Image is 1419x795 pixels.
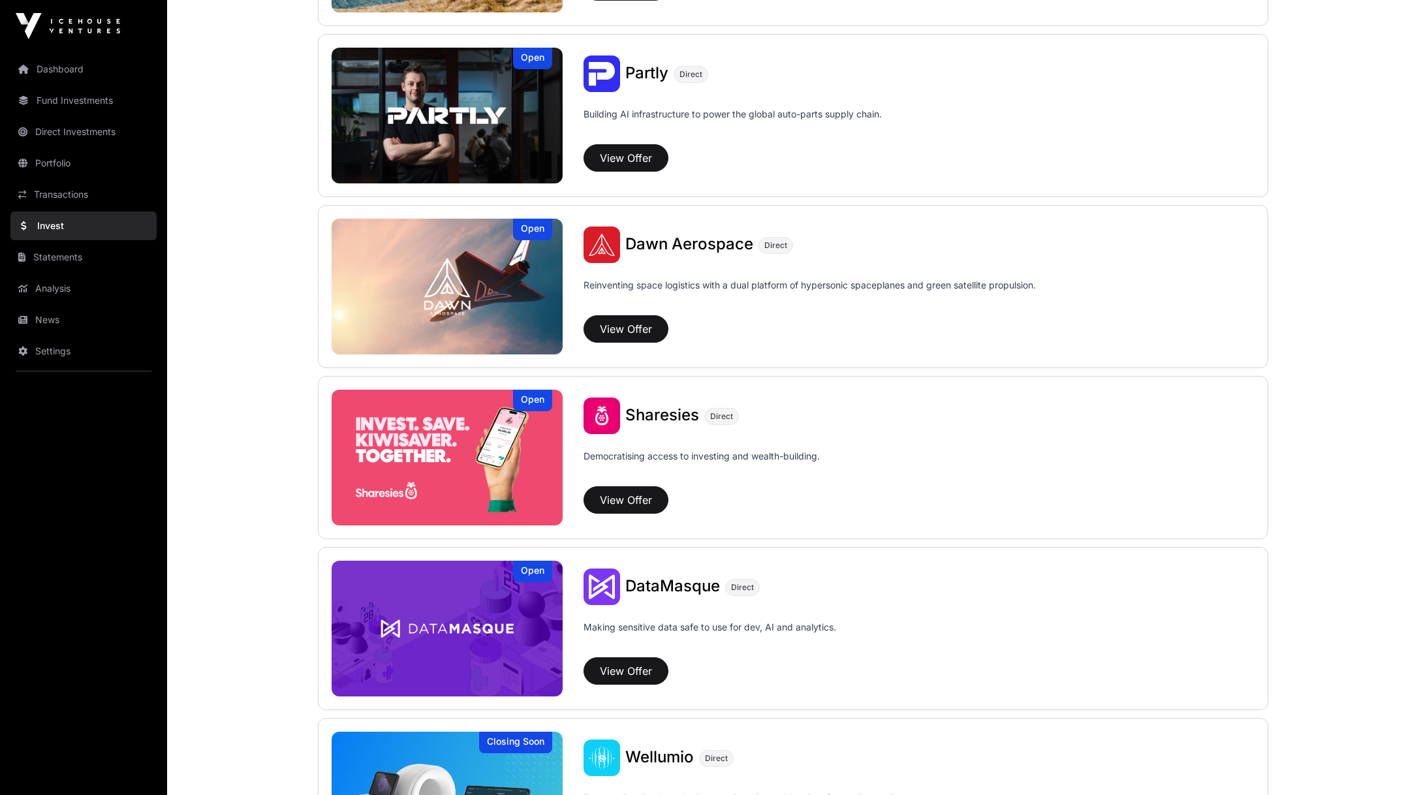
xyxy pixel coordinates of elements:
[625,407,699,424] a: Sharesies
[584,621,836,652] p: Making sensitive data safe to use for dev, AI and analytics.
[584,657,668,685] button: View Offer
[10,149,157,178] a: Portfolio
[584,315,668,343] button: View Offer
[625,747,694,766] span: Wellumio
[584,450,820,481] p: Democratising access to investing and wealth-building.
[731,582,754,593] span: Direct
[16,13,120,39] img: Icehouse Ventures Logo
[584,55,620,92] img: Partly
[1354,732,1419,795] iframe: Chat Widget
[332,219,563,354] img: Dawn Aerospace
[584,279,1036,310] p: Reinventing space logistics with a dual platform of hypersonic spaceplanes and green satellite pr...
[584,569,620,605] img: DataMasque
[584,226,620,263] img: Dawn Aerospace
[10,337,157,366] a: Settings
[513,561,552,582] div: Open
[584,144,668,172] button: View Offer
[332,219,563,354] a: Dawn AerospaceOpen
[332,48,563,183] a: PartlyOpen
[10,274,157,303] a: Analysis
[332,390,563,525] a: SharesiesOpen
[625,578,720,595] a: DataMasque
[625,749,694,766] a: Wellumio
[625,405,699,424] span: Sharesies
[10,211,157,240] a: Invest
[10,180,157,209] a: Transactions
[584,108,882,139] p: Building AI infrastructure to power the global auto-parts supply chain.
[584,397,620,434] img: Sharesies
[705,753,728,764] span: Direct
[625,236,753,253] a: Dawn Aerospace
[332,561,563,696] a: DataMasqueOpen
[513,48,552,69] div: Open
[625,234,753,253] span: Dawn Aerospace
[332,561,563,696] img: DataMasque
[764,240,787,251] span: Direct
[10,86,157,115] a: Fund Investments
[479,732,552,753] div: Closing Soon
[679,69,702,80] span: Direct
[625,65,668,82] a: Partly
[584,740,620,776] img: Wellumio
[625,63,668,82] span: Partly
[10,243,157,272] a: Statements
[10,117,157,146] a: Direct Investments
[10,55,157,84] a: Dashboard
[332,390,563,525] img: Sharesies
[513,390,552,411] div: Open
[710,411,733,422] span: Direct
[584,486,668,514] button: View Offer
[332,48,563,183] img: Partly
[513,219,552,240] div: Open
[625,576,720,595] span: DataMasque
[10,305,157,334] a: News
